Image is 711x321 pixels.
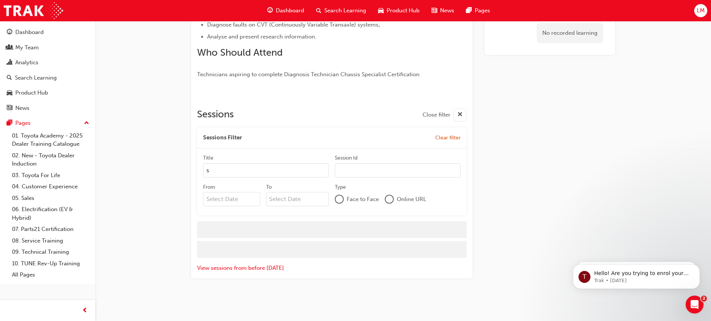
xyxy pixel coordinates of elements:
span: cross-icon [457,110,463,120]
div: Analytics [15,58,38,67]
a: Dashboard [3,25,92,39]
span: Search Learning [324,6,366,15]
a: News [3,101,92,115]
div: Session Id [335,154,358,162]
a: 03. Toyota For Life [9,170,92,181]
span: Sessions Filter [203,133,242,142]
a: 06. Electrification (EV & Hybrid) [9,204,92,223]
img: Trak [4,2,63,19]
span: news-icon [431,6,437,15]
div: No recorded learning [537,23,603,43]
span: search-icon [7,75,12,81]
a: 05. Sales [9,192,92,204]
span: Online URL [397,195,426,204]
a: 01. Toyota Academy - 2025 Dealer Training Catalogue [9,130,92,150]
a: All Pages [9,269,92,281]
span: Close filter [422,111,450,119]
span: up-icon [84,118,89,128]
span: Face to Face [347,195,379,204]
span: chart-icon [7,59,12,66]
span: LM [697,6,705,15]
span: pages-icon [7,120,12,127]
div: News [15,104,29,112]
span: Analyse and present research information. [207,33,316,40]
span: News [440,6,454,15]
button: Close filter [422,108,467,121]
div: Pages [15,119,31,127]
button: Pages [3,116,92,130]
a: pages-iconPages [460,3,496,18]
span: search-icon [316,6,321,15]
span: people-icon [7,44,12,51]
button: LM [694,4,707,17]
a: search-iconSearch Learning [310,3,372,18]
div: Type [335,183,346,191]
span: car-icon [378,6,384,15]
a: 02. New - Toyota Dealer Induction [9,150,92,170]
span: guage-icon [267,6,273,15]
span: Clear filter [435,135,461,141]
a: Analytics [3,56,92,70]
span: car-icon [7,90,12,96]
span: guage-icon [7,29,12,36]
iframe: Intercom live chat [686,296,704,314]
button: DashboardMy TeamAnalyticsSearch LearningProduct HubNews [3,24,92,116]
input: To [266,192,329,206]
div: From [203,183,215,191]
span: Diagnose faults on CVT (Continuously Variable Transaxle) systems; [207,21,380,28]
input: From [203,192,260,206]
a: 08. Service Training [9,235,92,247]
a: 04. Customer Experience [9,181,92,192]
div: Product Hub [15,89,48,97]
a: 07. Parts21 Certification [9,223,92,235]
span: 2 [701,296,707,302]
span: pages-icon [466,6,472,15]
span: Who Should Attend [197,47,283,58]
input: Session Id [335,163,461,178]
a: 10. TUNE Rev-Up Training [9,258,92,269]
button: View sessions from before [DATE] [197,264,284,272]
iframe: Intercom notifications message [562,249,711,301]
a: Product Hub [3,86,92,100]
a: car-iconProduct Hub [372,3,425,18]
div: Search Learning [15,74,57,82]
a: Search Learning [3,71,92,85]
button: Clear filter [435,133,461,142]
span: prev-icon [82,306,88,315]
a: news-iconNews [425,3,460,18]
a: My Team [3,41,92,55]
div: My Team [15,43,39,52]
div: To [266,183,272,191]
input: Title [203,163,329,178]
a: guage-iconDashboard [261,3,310,18]
div: Title [203,154,213,162]
span: news-icon [7,105,12,112]
h2: Sessions [197,108,234,121]
span: Product Hub [387,6,420,15]
span: Pages [475,6,490,15]
span: Dashboard [276,6,304,15]
a: 09. Technical Training [9,246,92,258]
span: Technicians aspiring to complete Diagnosis Technician Chassis Specialist Certification [197,71,420,78]
div: Dashboard [15,28,44,37]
